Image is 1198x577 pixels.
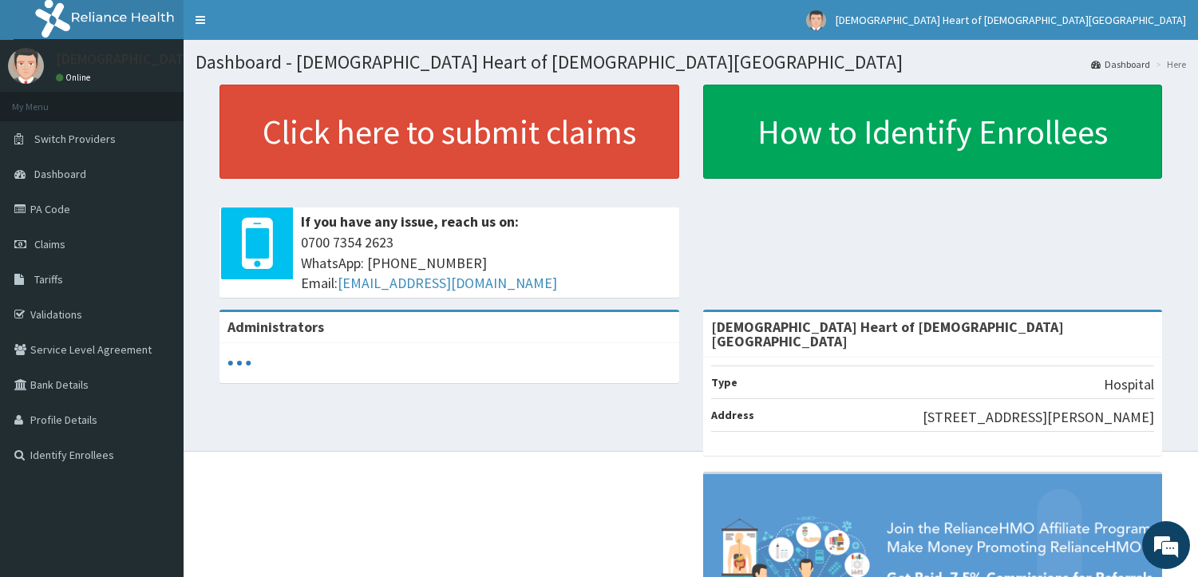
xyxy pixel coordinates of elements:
[34,167,86,181] span: Dashboard
[711,375,737,389] b: Type
[711,408,754,422] b: Address
[806,10,826,30] img: User Image
[227,318,324,336] b: Administrators
[34,132,116,146] span: Switch Providers
[301,212,519,231] b: If you have any issue, reach us on:
[227,351,251,375] svg: audio-loading
[1152,57,1186,71] li: Here
[219,85,679,179] a: Click here to submit claims
[836,13,1186,27] span: [DEMOGRAPHIC_DATA] Heart of [DEMOGRAPHIC_DATA][GEOGRAPHIC_DATA]
[703,85,1163,179] a: How to Identify Enrollees
[34,272,63,287] span: Tariffs
[301,232,671,294] span: 0700 7354 2623 WhatsApp: [PHONE_NUMBER] Email:
[338,274,557,292] a: [EMAIL_ADDRESS][DOMAIN_NAME]
[1091,57,1150,71] a: Dashboard
[34,237,65,251] span: Claims
[8,48,44,84] img: User Image
[56,72,94,83] a: Online
[196,52,1186,73] h1: Dashboard - [DEMOGRAPHIC_DATA] Heart of [DEMOGRAPHIC_DATA][GEOGRAPHIC_DATA]
[923,407,1154,428] p: [STREET_ADDRESS][PERSON_NAME]
[56,52,529,66] p: [DEMOGRAPHIC_DATA] Heart of [DEMOGRAPHIC_DATA][GEOGRAPHIC_DATA]
[711,318,1064,350] strong: [DEMOGRAPHIC_DATA] Heart of [DEMOGRAPHIC_DATA][GEOGRAPHIC_DATA]
[1104,374,1154,395] p: Hospital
